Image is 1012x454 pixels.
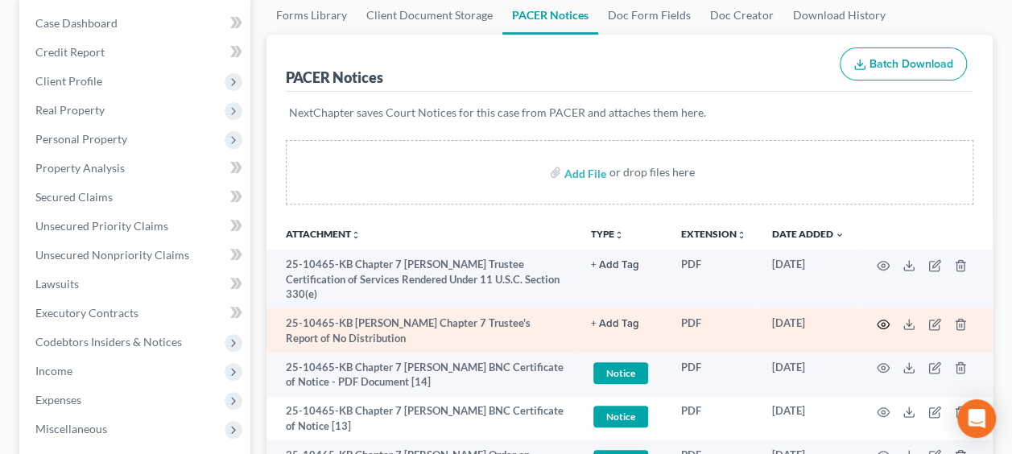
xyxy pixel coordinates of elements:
a: Unsecured Priority Claims [23,212,250,241]
span: Secured Claims [35,190,113,204]
td: 25-10465-KB [PERSON_NAME] Chapter 7 Trustee's Report of No Distribution [266,308,578,353]
i: unfold_more [351,230,361,240]
span: Credit Report [35,45,105,59]
td: PDF [668,308,759,353]
td: 25-10465-KB Chapter 7 [PERSON_NAME] BNC Certificate of Notice [13] [266,397,578,441]
span: Personal Property [35,132,127,146]
button: + Add Tag [591,319,639,329]
span: Unsecured Priority Claims [35,219,168,233]
td: PDF [668,353,759,397]
span: Real Property [35,103,105,117]
span: Lawsuits [35,277,79,291]
div: PACER Notices [286,68,383,87]
i: unfold_more [737,230,746,240]
a: + Add Tag [591,316,655,331]
a: Date Added expand_more [772,228,845,240]
div: or drop files here [609,164,695,180]
td: 25-10465-KB Chapter 7 [PERSON_NAME] BNC Certificate of Notice - PDF Document [14] [266,353,578,397]
p: NextChapter saves Court Notices for this case from PACER and attaches them here. [289,105,970,121]
a: Lawsuits [23,270,250,299]
a: Credit Report [23,38,250,67]
td: PDF [668,397,759,441]
i: expand_more [835,230,845,240]
a: Unsecured Nonpriority Claims [23,241,250,270]
span: Income [35,364,72,378]
button: + Add Tag [591,260,639,270]
td: 25-10465-KB Chapter 7 [PERSON_NAME] Trustee Certification of Services Rendered Under 11 U.S.C. Se... [266,250,578,308]
a: + Add Tag [591,257,655,272]
a: Executory Contracts [23,299,250,328]
td: [DATE] [759,353,857,397]
a: Extensionunfold_more [681,228,746,240]
span: Expenses [35,393,81,407]
td: [DATE] [759,250,857,308]
span: Unsecured Nonpriority Claims [35,248,189,262]
span: Notice [593,406,648,427]
a: Case Dashboard [23,9,250,38]
a: Notice [591,360,655,386]
span: Batch Download [869,57,953,71]
span: Client Profile [35,74,102,88]
a: Notice [591,403,655,430]
a: Secured Claims [23,183,250,212]
button: TYPEunfold_more [591,229,624,240]
span: Property Analysis [35,161,125,175]
td: PDF [668,250,759,308]
span: Miscellaneous [35,422,107,435]
a: Attachmentunfold_more [286,228,361,240]
div: Open Intercom Messenger [957,399,996,438]
span: Notice [593,362,648,384]
span: Codebtors Insiders & Notices [35,335,182,349]
td: [DATE] [759,397,857,441]
i: unfold_more [614,230,624,240]
span: Case Dashboard [35,16,118,30]
a: Property Analysis [23,154,250,183]
button: Batch Download [840,47,967,81]
td: [DATE] [759,308,857,353]
span: Executory Contracts [35,306,138,320]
